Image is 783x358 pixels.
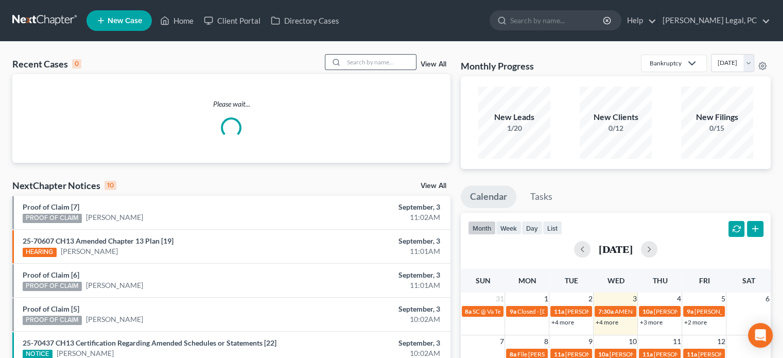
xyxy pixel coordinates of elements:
div: September, 3 [308,270,440,280]
div: New Clients [580,111,652,123]
button: list [543,221,562,235]
a: View All [421,182,446,190]
div: PROOF OF CLAIM [23,214,82,223]
div: HEARING [23,248,57,257]
span: 11a [686,350,697,358]
span: File [PERSON_NAME] Plan [517,350,589,358]
span: 11 [671,335,682,348]
span: 9 [587,335,593,348]
div: 10:02AM [308,314,440,325]
span: New Case [108,17,142,25]
div: September, 3 [308,338,440,348]
a: Proof of Claim [6] [23,270,79,279]
div: Bankruptcy [650,59,682,67]
span: Sun [475,276,490,285]
div: NextChapter Notices [12,179,116,192]
span: 8a [465,308,472,315]
div: PROOF OF CLAIM [23,316,82,325]
div: 1/20 [478,123,550,133]
h3: Monthly Progress [461,60,534,72]
a: Directory Cases [266,11,344,30]
div: 0/15 [681,123,753,133]
span: 10a [598,350,608,358]
div: 11:01AM [308,280,440,291]
a: Help [622,11,656,30]
a: [PERSON_NAME] [86,212,143,223]
div: PROOF OF CLAIM [23,282,82,291]
span: [PERSON_NAME] to sign [565,308,632,315]
span: Closed - [DATE] - Closed [517,308,582,315]
a: +4 more [551,318,573,326]
span: 10 [627,335,637,348]
div: New Filings [681,111,753,123]
div: 11:01AM [308,246,440,257]
span: Tue [565,276,578,285]
a: Home [155,11,199,30]
div: Recent Cases [12,58,81,70]
span: Wed [607,276,624,285]
a: +4 more [595,318,618,326]
a: +2 more [684,318,706,326]
input: Search by name... [510,11,604,30]
span: 1 [543,293,549,305]
a: Calendar [461,185,516,208]
div: September, 3 [308,304,440,314]
span: 9a [686,308,693,315]
span: Sat [742,276,755,285]
span: 2 [587,293,593,305]
span: AMENDED PLAN DUE FOR [PERSON_NAME] [614,308,738,315]
div: 0 [72,59,81,69]
span: 8 [543,335,549,348]
div: September, 3 [308,202,440,212]
a: Client Portal [199,11,266,30]
span: Fri [699,276,709,285]
a: Proof of Claim [7] [23,202,79,211]
span: 3 [631,293,637,305]
p: Please wait... [12,99,450,109]
div: 0/12 [580,123,652,133]
span: 11a [642,350,652,358]
a: [PERSON_NAME] [86,280,143,291]
span: 8a [509,350,516,358]
div: 10 [105,181,116,190]
a: 25-70437 CH13 Certification Regarding Amended Schedules or Statements [22] [23,338,276,347]
span: 10a [642,308,652,315]
span: 5 [720,293,726,305]
span: 11a [553,350,564,358]
button: day [521,221,543,235]
a: Tasks [521,185,562,208]
span: Thu [652,276,667,285]
a: 25-70607 CH13 Amended Chapter 13 Plan [19] [23,236,173,245]
a: [PERSON_NAME] [86,314,143,325]
div: September, 3 [308,236,440,246]
button: week [496,221,521,235]
span: 11a [553,308,564,315]
div: Open Intercom Messenger [748,323,773,348]
a: [PERSON_NAME] Legal, PC [657,11,770,30]
span: 12 [716,335,726,348]
button: month [468,221,496,235]
span: 4 [675,293,682,305]
span: 6 [764,293,771,305]
span: Mon [518,276,536,285]
span: 7:30a [598,308,613,315]
div: New Leads [478,111,550,123]
a: Proof of Claim [5] [23,304,79,313]
a: View All [421,61,446,68]
a: [PERSON_NAME] [61,246,118,257]
input: Search by name... [344,55,416,70]
h2: [DATE] [599,244,633,254]
span: 31 [494,293,504,305]
span: 7 [498,335,504,348]
a: +3 more [639,318,662,326]
div: 11:02AM [308,212,440,223]
span: SC @ Va Tech [473,308,508,315]
span: 9a [509,308,516,315]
